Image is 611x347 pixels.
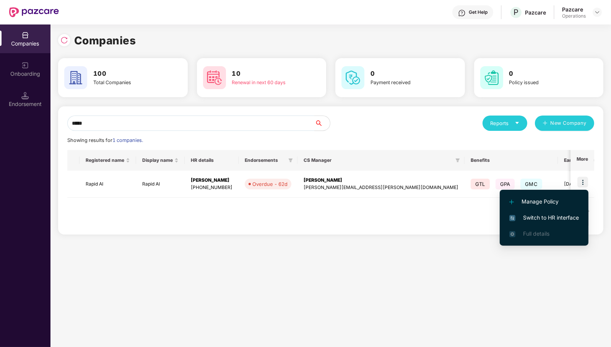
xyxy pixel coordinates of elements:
td: Rapid AI [80,171,136,198]
img: svg+xml;base64,PHN2ZyB3aWR0aD0iMjAiIGhlaWdodD0iMjAiIHZpZXdCb3g9IjAgMCAyMCAyMCIgZmlsbD0ibm9uZSIgeG... [21,62,29,69]
img: svg+xml;base64,PHN2ZyBpZD0iQ29tcGFuaWVzIiB4bWxucz0iaHR0cDovL3d3dy53My5vcmcvMjAwMC9zdmciIHdpZHRoPS... [21,31,29,39]
div: Get Help [469,9,487,15]
th: Registered name [80,150,136,171]
th: Earliest Renewal [558,150,607,171]
div: Renewal in next 60 days [232,79,298,86]
span: Display name [142,157,173,163]
button: plusNew Company [535,116,594,131]
div: [PHONE_NUMBER] [191,184,232,191]
h3: 0 [370,69,436,79]
div: Pazcare [562,6,586,13]
div: Operations [562,13,586,19]
span: filter [288,158,293,163]
span: 1 companies. [112,137,143,143]
img: svg+xml;base64,PHN2ZyB4bWxucz0iaHR0cDovL3d3dy53My5vcmcvMjAwMC9zdmciIHdpZHRoPSI2MCIgaGVpZ2h0PSI2MC... [64,66,87,89]
td: [DATE] [558,171,607,198]
div: Pazcare [525,9,546,16]
span: P [513,8,518,17]
div: Reports [490,119,520,127]
span: Endorsements [245,157,285,163]
img: icon [577,177,588,187]
span: filter [455,158,460,163]
img: svg+xml;base64,PHN2ZyB4bWxucz0iaHR0cDovL3d3dy53My5vcmcvMjAwMC9zdmciIHdpZHRoPSIxMi4yMDEiIGhlaWdodD... [509,200,514,204]
span: CS Manager [304,157,452,163]
div: Payment received [370,79,436,86]
h3: 10 [232,69,298,79]
span: GMC [520,179,542,189]
button: search [314,116,330,131]
img: svg+xml;base64,PHN2ZyB4bWxucz0iaHR0cDovL3d3dy53My5vcmcvMjAwMC9zdmciIHdpZHRoPSI2MCIgaGVpZ2h0PSI2MC... [341,66,364,89]
span: Showing results for [67,137,143,143]
img: svg+xml;base64,PHN2ZyB4bWxucz0iaHR0cDovL3d3dy53My5vcmcvMjAwMC9zdmciIHdpZHRoPSIxNiIgaGVpZ2h0PSIxNi... [509,215,515,221]
h3: 0 [509,69,575,79]
img: svg+xml;base64,PHN2ZyB4bWxucz0iaHR0cDovL3d3dy53My5vcmcvMjAwMC9zdmciIHdpZHRoPSI2MCIgaGVpZ2h0PSI2MC... [203,66,226,89]
td: Rapid AI [136,171,185,198]
th: Benefits [465,150,558,171]
img: svg+xml;base64,PHN2ZyBpZD0iUmVsb2FkLTMyeDMyIiB4bWxucz0iaHR0cDovL3d3dy53My5vcmcvMjAwMC9zdmciIHdpZH... [60,36,68,44]
span: search [314,120,330,126]
div: Total Companies [93,79,159,86]
img: svg+xml;base64,PHN2ZyBpZD0iRHJvcGRvd24tMzJ4MzIiIHhtbG5zPSJodHRwOi8vd3d3LnczLm9yZy8yMDAwL3N2ZyIgd2... [594,9,600,15]
img: New Pazcare Logo [9,7,59,17]
div: [PERSON_NAME] [304,177,458,184]
div: Policy issued [509,79,575,86]
h3: 100 [93,69,159,79]
div: [PERSON_NAME][EMAIL_ADDRESS][PERSON_NAME][DOMAIN_NAME] [304,184,458,191]
h1: Companies [74,32,136,49]
img: svg+xml;base64,PHN2ZyB4bWxucz0iaHR0cDovL3d3dy53My5vcmcvMjAwMC9zdmciIHdpZHRoPSIxNi4zNjMiIGhlaWdodD... [509,231,515,237]
span: Full details [523,230,549,237]
span: filter [454,156,461,165]
th: HR details [185,150,239,171]
span: Switch to HR interface [509,213,579,222]
div: Overdue - 62d [252,180,288,188]
div: [PERSON_NAME] [191,177,232,184]
span: Registered name [86,157,124,163]
img: svg+xml;base64,PHN2ZyB3aWR0aD0iMTQuNSIgaGVpZ2h0PSIxNC41IiB2aWV3Qm94PSIwIDAgMTYgMTYiIGZpbGw9Im5vbm... [21,92,29,99]
span: Manage Policy [509,197,579,206]
img: svg+xml;base64,PHN2ZyB4bWxucz0iaHR0cDovL3d3dy53My5vcmcvMjAwMC9zdmciIHdpZHRoPSI2MCIgaGVpZ2h0PSI2MC... [480,66,503,89]
span: GPA [496,179,515,189]
span: filter [287,156,294,165]
span: plus [543,121,548,127]
th: Display name [136,150,185,171]
th: More [570,150,594,171]
span: caret-down [515,121,520,125]
img: svg+xml;base64,PHN2ZyBpZD0iSGVscC0zMngzMiIgeG1sbnM9Imh0dHA6Ly93d3cudzMub3JnLzIwMDAvc3ZnIiB3aWR0aD... [458,9,466,17]
span: New Company [551,119,587,127]
span: GTL [471,179,490,189]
